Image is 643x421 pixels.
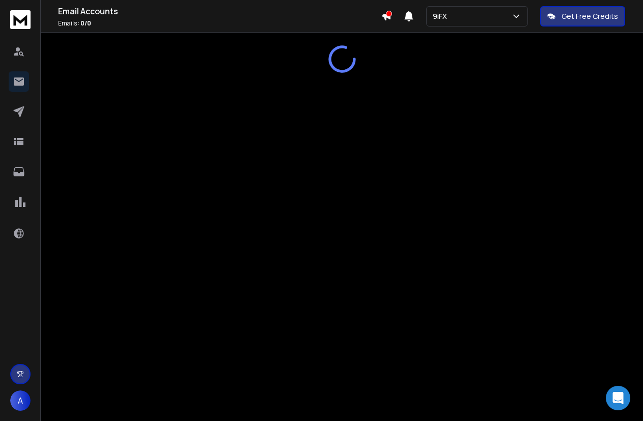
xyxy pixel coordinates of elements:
span: 0 / 0 [80,19,91,28]
button: A [10,390,31,411]
p: Get Free Credits [562,11,618,21]
p: Emails : [58,19,381,28]
h1: Email Accounts [58,5,381,17]
div: Open Intercom Messenger [606,386,630,410]
p: 9iFX [433,11,451,21]
button: Get Free Credits [540,6,625,27]
img: logo [10,10,31,29]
